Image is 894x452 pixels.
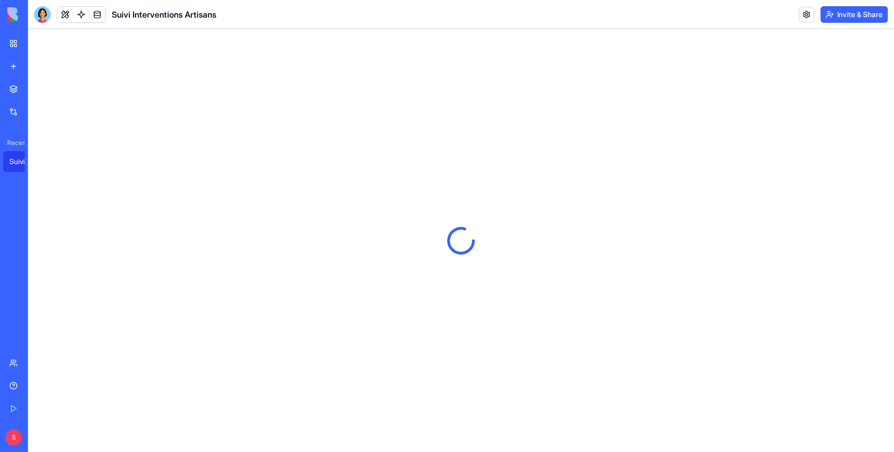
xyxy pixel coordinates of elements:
div: Suivi Interventions Artisans [9,156,38,167]
a: Suivi Interventions Artisans [3,151,44,172]
button: Invite & Share [821,6,888,23]
span: Recent [3,139,25,147]
span: S [5,429,22,446]
span: Suivi Interventions Artisans [112,8,216,21]
img: logo [7,7,71,22]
